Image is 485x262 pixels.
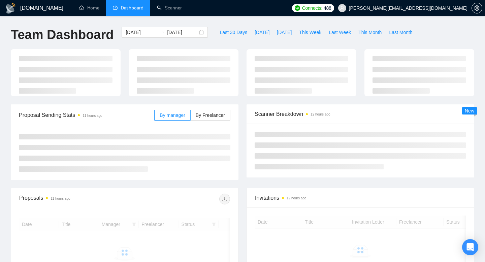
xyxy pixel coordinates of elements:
[340,6,345,10] span: user
[472,5,482,11] span: setting
[19,111,154,119] span: Proposal Sending Stats
[51,197,70,200] time: 11 hours ago
[311,112,330,116] time: 12 hours ago
[255,29,269,36] span: [DATE]
[79,5,99,11] a: homeHome
[295,27,325,38] button: This Week
[121,5,143,11] span: Dashboard
[19,194,125,204] div: Proposals
[255,110,466,118] span: Scanner Breakdown
[287,196,306,200] time: 12 hours ago
[220,29,247,36] span: Last 30 Days
[11,27,114,43] h1: Team Dashboard
[358,29,382,36] span: This Month
[325,27,355,38] button: Last Week
[324,4,331,12] span: 488
[355,27,385,38] button: This Month
[83,114,102,118] time: 11 hours ago
[273,27,295,38] button: [DATE]
[126,29,156,36] input: Start date
[462,239,478,255] div: Open Intercom Messenger
[299,29,321,36] span: This Week
[472,3,482,13] button: setting
[196,112,225,118] span: By Freelancer
[159,30,164,35] span: to
[160,112,185,118] span: By manager
[465,108,474,113] span: New
[216,27,251,38] button: Last 30 Days
[157,5,182,11] a: searchScanner
[295,5,300,11] img: upwork-logo.png
[113,5,118,10] span: dashboard
[5,3,16,14] img: logo
[277,29,292,36] span: [DATE]
[302,4,322,12] span: Connects:
[389,29,412,36] span: Last Month
[159,30,164,35] span: swap-right
[472,5,482,11] a: setting
[385,27,416,38] button: Last Month
[329,29,351,36] span: Last Week
[255,194,466,202] span: Invitations
[251,27,273,38] button: [DATE]
[167,29,198,36] input: End date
